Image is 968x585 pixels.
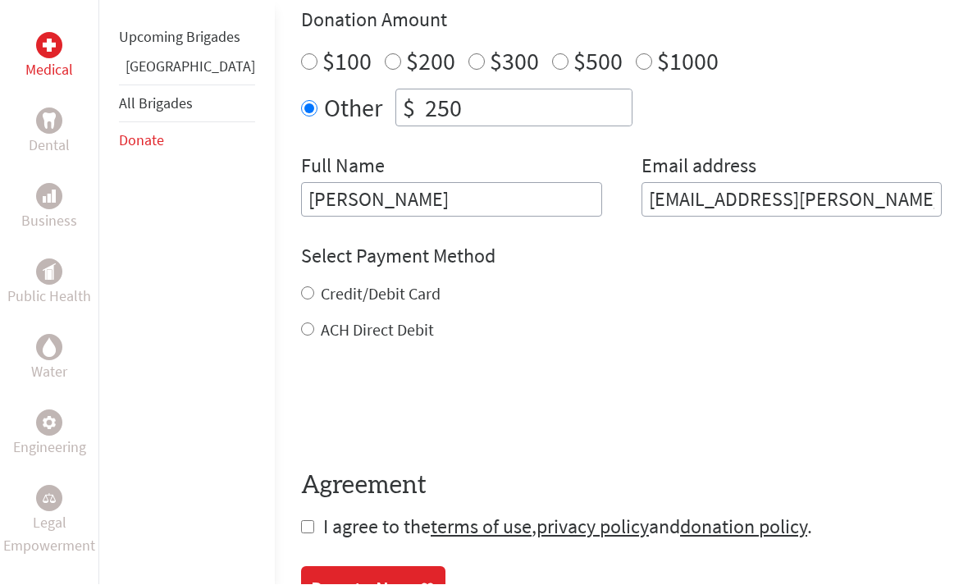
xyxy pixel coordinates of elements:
a: Public HealthPublic Health [7,259,91,308]
label: $200 [406,46,455,77]
label: $500 [573,46,623,77]
input: Enter Amount [422,90,632,126]
p: Dental [29,135,70,158]
div: Public Health [36,259,62,286]
p: Water [31,361,67,384]
div: Business [36,184,62,210]
li: All Brigades [119,85,255,123]
a: WaterWater [31,335,67,384]
h4: Select Payment Method [301,244,942,270]
label: Email address [642,153,756,183]
h4: Donation Amount [301,7,942,34]
li: Panama [119,56,255,85]
input: Your Email [642,183,943,217]
img: Legal Empowerment [43,494,56,504]
h4: Agreement [301,472,942,501]
div: $ [396,90,422,126]
label: ACH Direct Debit [321,320,434,340]
a: [GEOGRAPHIC_DATA] [126,57,255,76]
label: Full Name [301,153,385,183]
a: All Brigades [119,94,193,113]
img: Engineering [43,417,56,430]
a: privacy policy [537,514,649,540]
img: Dental [43,113,56,129]
iframe: reCAPTCHA [301,375,550,439]
div: Engineering [36,410,62,436]
label: $300 [490,46,539,77]
a: DentalDental [29,108,70,158]
div: Medical [36,33,62,59]
p: Public Health [7,286,91,308]
p: Legal Empowerment [3,512,95,558]
p: Medical [25,59,73,82]
div: Legal Empowerment [36,486,62,512]
a: Donate [119,131,164,150]
p: Engineering [13,436,86,459]
img: Medical [43,39,56,53]
a: BusinessBusiness [21,184,77,233]
img: Business [43,190,56,203]
input: Enter Full Name [301,183,602,217]
a: MedicalMedical [25,33,73,82]
img: Public Health [43,264,56,281]
a: Legal EmpowermentLegal Empowerment [3,486,95,558]
div: Dental [36,108,62,135]
a: Upcoming Brigades [119,28,240,47]
img: Water [43,338,56,357]
label: Other [324,89,382,127]
label: $100 [322,46,372,77]
li: Upcoming Brigades [119,20,255,56]
p: Business [21,210,77,233]
a: EngineeringEngineering [13,410,86,459]
span: I agree to the , and . [323,514,812,540]
label: Credit/Debit Card [321,284,441,304]
div: Water [36,335,62,361]
a: donation policy [680,514,807,540]
a: terms of use [431,514,532,540]
li: Donate [119,123,255,159]
label: $1000 [657,46,719,77]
